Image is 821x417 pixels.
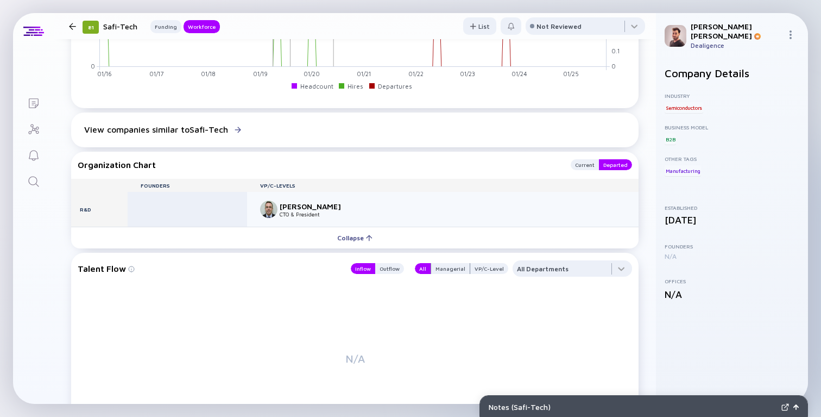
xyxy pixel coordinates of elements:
div: Offices [665,278,799,284]
div: VP/C-Levels [247,182,639,189]
button: VP/C-Level [470,263,508,274]
tspan: 01/17 [149,70,163,77]
div: Dealigence [691,41,782,49]
tspan: 0.1 [611,48,620,55]
a: Investor Map [13,115,54,141]
button: Collapse [71,227,639,248]
div: N/A [665,289,799,300]
div: Talent Flow [78,260,340,277]
div: CTO & President [280,211,351,217]
tspan: 01/18 [201,70,216,77]
button: Current [571,159,599,170]
tspan: 01/21 [357,70,371,77]
div: [PERSON_NAME] [PERSON_NAME] [691,22,782,40]
div: View companies similar to Safi-Tech [84,125,228,134]
a: Lists [13,89,54,115]
tspan: 0 [91,63,95,70]
div: [DATE] [665,214,799,226]
button: Funding [150,20,181,33]
a: Search [13,167,54,194]
div: Funding [150,21,181,32]
div: Notes ( Safi-Tech ) [489,402,777,412]
button: All [415,263,431,274]
div: Industry [665,92,799,99]
tspan: 0 [611,63,616,70]
div: Other Tags [665,155,799,162]
button: Managerial [431,263,470,274]
div: Established [665,204,799,211]
a: Reminders [13,141,54,167]
img: Ian Tevis picture [260,201,277,218]
img: Open Notes [793,404,799,410]
tspan: 01/24 [511,70,527,77]
img: Expand Notes [781,403,789,411]
tspan: 01/20 [304,70,320,77]
div: Workforce [184,21,220,32]
div: R&D [71,192,128,227]
button: Departed [599,159,632,170]
div: B2B [665,134,676,145]
tspan: 01/22 [408,70,424,77]
div: [PERSON_NAME] [280,202,351,211]
tspan: 01/25 [563,70,579,77]
div: Founders [128,182,247,189]
button: Workforce [184,20,220,33]
div: 81 [83,21,99,34]
button: List [463,17,496,35]
div: N/A [665,252,799,260]
h2: Company Details [665,67,799,79]
tspan: 01/16 [97,70,112,77]
tspan: 01/19 [253,70,268,77]
img: Gil Profile Picture [665,25,686,47]
img: Menu [786,30,795,39]
div: Semiconductors [665,102,703,113]
div: Safi-Tech [103,22,137,31]
div: Collapse [331,229,379,246]
div: Business Model [665,124,799,130]
div: List [463,18,496,35]
div: Not Reviewed [536,22,582,30]
div: Organization Chart [78,159,560,170]
div: Manufacturing [665,165,701,176]
tspan: 01/23 [460,70,475,77]
button: Inflow [351,263,375,274]
div: Founders [665,243,799,250]
button: Outflow [375,263,404,274]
